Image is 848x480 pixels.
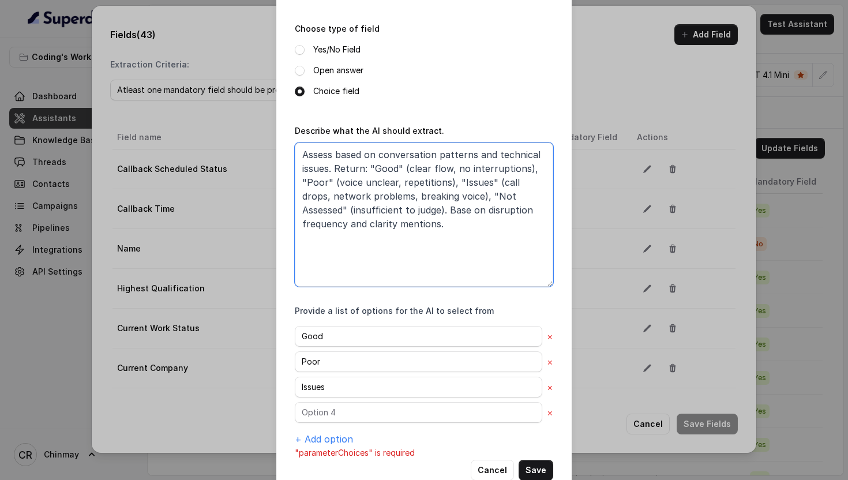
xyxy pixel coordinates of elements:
label: Yes/No Field [313,43,361,57]
label: Describe what the AI should extract. [295,126,444,136]
p: "parameterChoices" is required [295,446,553,460]
input: Option 3 [295,377,542,397]
button: × [547,406,553,419]
label: Choose type of field [295,24,380,33]
label: Choice field [313,84,359,98]
textarea: Assess based on conversation patterns and technical issues. Return: "Good" (clear flow, no interr... [295,142,553,287]
button: × [547,355,553,369]
button: × [547,329,553,343]
button: + Add option [295,432,353,446]
input: Option 1 [295,326,542,347]
label: Open answer [313,63,363,77]
input: Option 2 [295,351,542,372]
label: Provide a list of options for the AI to select from [295,305,494,317]
button: × [547,380,553,394]
input: Option 4 [295,402,542,423]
